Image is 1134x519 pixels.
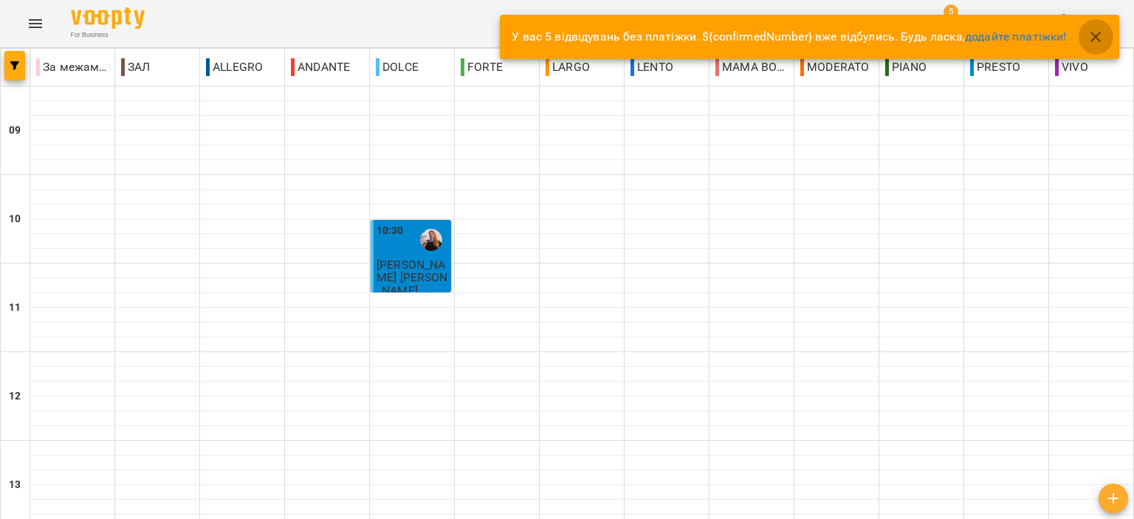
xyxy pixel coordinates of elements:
[71,30,145,40] span: For Business
[121,58,151,76] p: ЗАЛ
[965,30,1067,44] a: додайте платіжки!
[944,4,958,19] span: 5
[715,58,788,76] p: MAMA BOSS
[9,300,21,316] h6: 11
[376,58,419,76] p: DOLCE
[512,28,1066,46] p: У вас 5 відвідувань без платіжки. ${confirmedNumber} вже відбулись. Будь ласка,
[970,58,1020,76] p: PRESTO
[71,7,145,29] img: Voopty Logo
[800,58,869,76] p: MODERATO
[9,388,21,405] h6: 12
[377,258,448,298] span: [PERSON_NAME] [PERSON_NAME]
[1055,58,1088,76] p: VIVO
[9,477,21,493] h6: 13
[1099,484,1128,513] button: Створити урок
[291,58,350,76] p: ANDANTE
[546,58,590,76] p: LARGO
[9,123,21,139] h6: 09
[206,58,263,76] p: ALLEGRO
[377,223,404,239] label: 10:30
[18,6,53,41] button: Menu
[630,58,673,76] p: LENTO
[9,211,21,227] h6: 10
[420,229,442,251] img: Корма Світлана
[461,58,503,76] p: FORTE
[885,58,927,76] p: PIANO
[36,58,109,76] p: За межами школи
